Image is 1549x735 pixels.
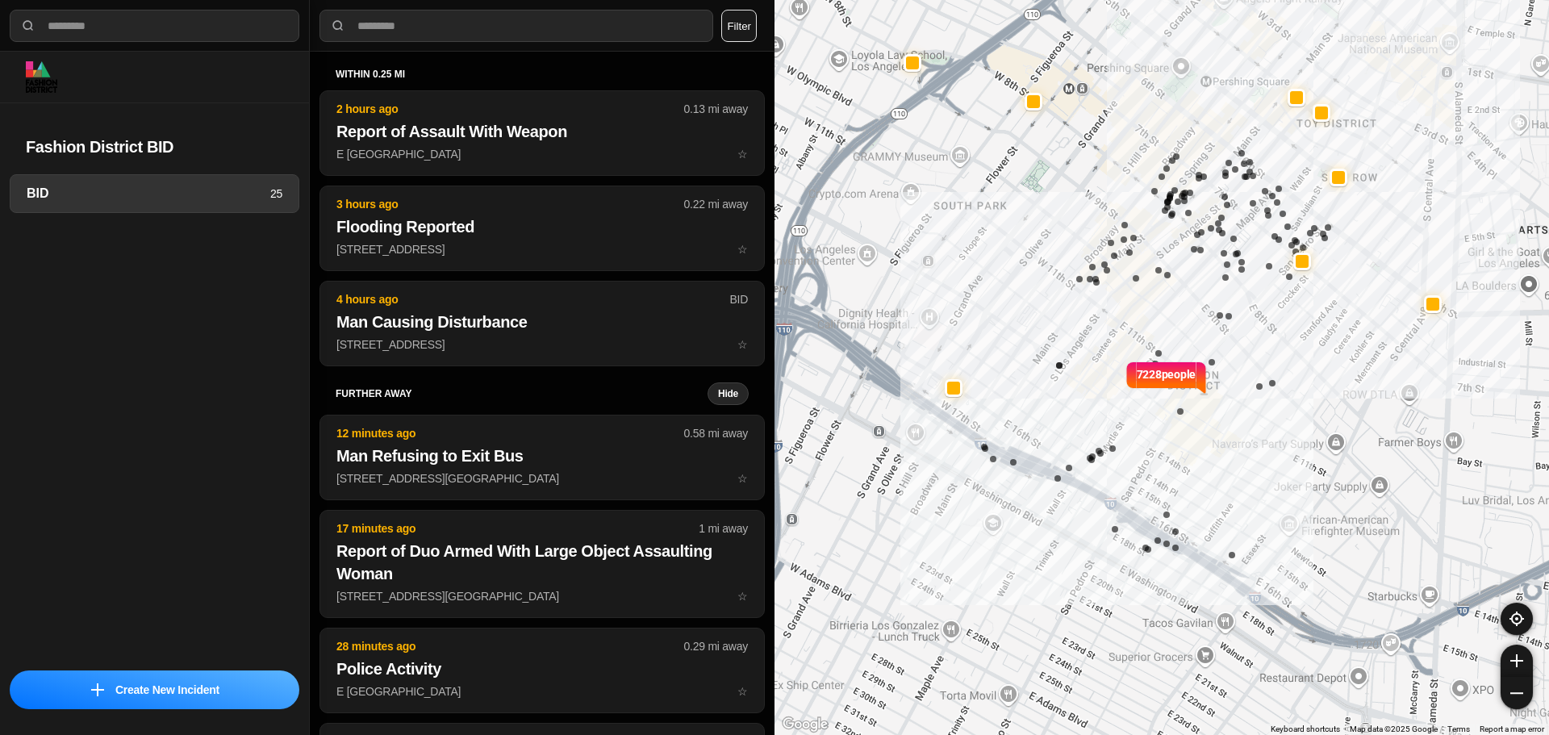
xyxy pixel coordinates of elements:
[319,90,765,176] button: 2 hours ago0.13 mi awayReport of Assault With WeaponE [GEOGRAPHIC_DATA]star
[1501,677,1533,709] button: zoom-out
[27,184,270,203] h3: BID
[737,590,748,603] span: star
[1196,360,1208,395] img: notch
[1350,725,1438,733] span: Map data ©2025 Google
[684,196,748,212] p: 0.22 mi away
[336,658,748,680] h2: Police Activity
[684,425,748,441] p: 0.58 mi away
[708,382,749,405] button: Hide
[1447,725,1470,733] a: Terms (opens in new tab)
[779,714,832,735] img: Google
[699,520,748,537] p: 1 mi away
[684,638,748,654] p: 0.29 mi away
[319,337,765,351] a: 4 hours agoBIDMan Causing Disturbance[STREET_ADDRESS]star
[319,242,765,256] a: 3 hours ago0.22 mi awayFlooding Reported[STREET_ADDRESS]star
[319,281,765,366] button: 4 hours agoBIDMan Causing Disturbance[STREET_ADDRESS]star
[684,101,748,117] p: 0.13 mi away
[336,470,748,487] p: [STREET_ADDRESS][GEOGRAPHIC_DATA]
[330,18,346,34] img: search
[319,684,765,698] a: 28 minutes ago0.29 mi awayPolice ActivityE [GEOGRAPHIC_DATA]star
[737,685,748,698] span: star
[336,445,748,467] h2: Man Refusing to Exit Bus
[1510,687,1523,700] img: zoom-out
[319,147,765,161] a: 2 hours ago0.13 mi awayReport of Assault With WeaponE [GEOGRAPHIC_DATA]star
[319,471,765,485] a: 12 minutes ago0.58 mi awayMan Refusing to Exit Bus[STREET_ADDRESS][GEOGRAPHIC_DATA]star
[336,638,684,654] p: 28 minutes ago
[319,589,765,603] a: 17 minutes ago1 mi awayReport of Duo Armed With Large Object Assaulting Woman[STREET_ADDRESS][GEO...
[1501,645,1533,677] button: zoom-in
[319,186,765,271] button: 3 hours ago0.22 mi awayFlooding Reported[STREET_ADDRESS]star
[336,588,748,604] p: [STREET_ADDRESS][GEOGRAPHIC_DATA]
[336,101,684,117] p: 2 hours ago
[336,425,684,441] p: 12 minutes ago
[26,136,283,158] h2: Fashion District BID
[1510,654,1523,667] img: zoom-in
[336,387,708,400] h5: further away
[10,174,299,213] a: BID25
[319,415,765,500] button: 12 minutes ago0.58 mi awayMan Refusing to Exit Bus[STREET_ADDRESS][GEOGRAPHIC_DATA]star
[721,10,757,42] button: Filter
[1125,360,1137,395] img: notch
[336,520,699,537] p: 17 minutes ago
[336,540,748,585] h2: Report of Duo Armed With Large Object Assaulting Woman
[1509,612,1524,626] img: recenter
[91,683,104,696] img: icon
[336,196,684,212] p: 3 hours ago
[336,241,748,257] p: [STREET_ADDRESS]
[20,18,36,34] img: search
[1271,724,1340,735] button: Keyboard shortcuts
[336,146,748,162] p: E [GEOGRAPHIC_DATA]
[10,670,299,709] button: iconCreate New Incident
[1501,603,1533,635] button: recenter
[336,683,748,700] p: E [GEOGRAPHIC_DATA]
[1480,725,1544,733] a: Report a map error
[1137,366,1196,402] p: 7228 people
[737,472,748,485] span: star
[26,61,57,93] img: logo
[319,628,765,713] button: 28 minutes ago0.29 mi awayPolice ActivityE [GEOGRAPHIC_DATA]star
[336,215,748,238] h2: Flooding Reported
[336,311,748,333] h2: Man Causing Disturbance
[336,336,748,353] p: [STREET_ADDRESS]
[336,68,749,81] h5: within 0.25 mi
[737,243,748,256] span: star
[737,148,748,161] span: star
[336,291,729,307] p: 4 hours ago
[779,714,832,735] a: Open this area in Google Maps (opens a new window)
[319,510,765,618] button: 17 minutes ago1 mi awayReport of Duo Armed With Large Object Assaulting Woman[STREET_ADDRESS][GEO...
[115,682,219,698] p: Create New Incident
[729,291,748,307] p: BID
[336,120,748,143] h2: Report of Assault With Weapon
[737,338,748,351] span: star
[270,186,282,202] p: 25
[718,387,738,400] small: Hide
